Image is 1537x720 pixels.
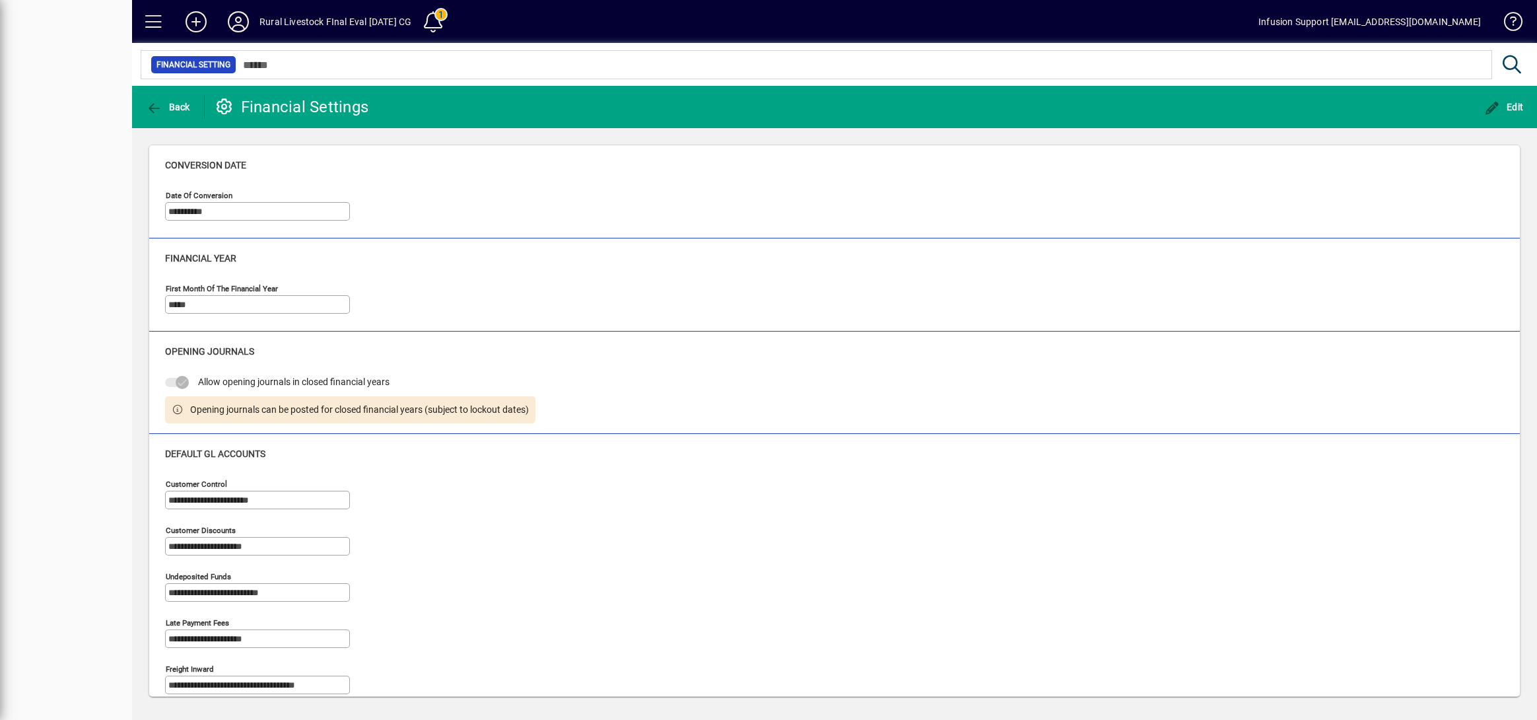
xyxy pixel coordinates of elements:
div: Rural Livestock FInal Eval [DATE] CG [259,11,411,32]
div: Infusion Support [EMAIL_ADDRESS][DOMAIN_NAME] [1258,11,1481,32]
span: Allow opening journals in closed financial years [198,377,390,387]
span: Financial year [165,253,236,264]
mat-label: Date of Conversion [166,191,232,200]
span: Opening Journals [165,346,254,357]
mat-label: Undeposited Funds [166,571,231,581]
a: Knowledge Base [1494,3,1520,46]
button: Edit [1481,95,1527,119]
span: Back [146,102,190,112]
span: Financial Setting [156,58,230,71]
button: Add [175,10,217,34]
span: Default GL accounts [165,449,265,459]
span: Opening journals can be posted for closed financial years (subject to lockout dates) [190,403,529,417]
mat-label: Customer Discounts [166,525,236,534]
mat-label: Customer Control [166,479,227,488]
span: Edit [1484,102,1524,112]
div: Financial Settings [215,96,369,118]
span: Conversion date [165,160,246,170]
mat-label: First month of the financial year [166,284,278,293]
button: Back [143,95,193,119]
button: Profile [217,10,259,34]
app-page-header-button: Back [132,95,205,119]
mat-label: Late Payment Fees [166,618,229,627]
mat-label: Freight Inward [166,664,214,673]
